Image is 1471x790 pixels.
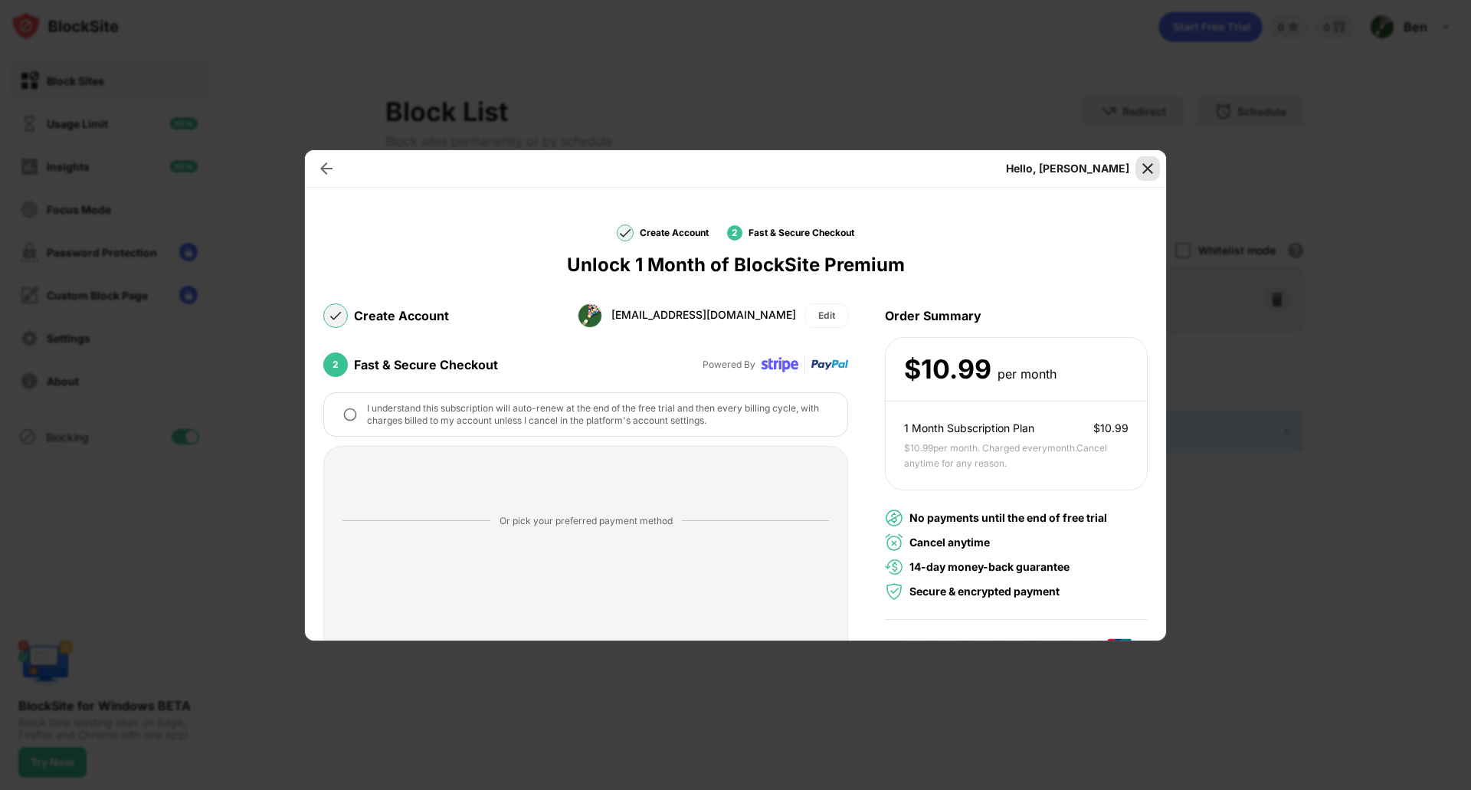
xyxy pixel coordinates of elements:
img: paypal-transparent.svg [811,346,848,383]
img: discover-card.svg [1037,638,1064,657]
div: Order Summary [885,294,1148,337]
div: Create Account [640,227,709,238]
img: no-payment.svg [885,509,903,527]
img: american-express-card.svg [969,638,997,657]
div: $ 10.99 per month. Charged every month . Cancel anytime for any reason. [904,441,1129,471]
img: master-card.svg [935,638,963,657]
div: I understand this subscription will auto-renew at the end of the free trial and then every billin... [367,402,829,427]
div: 2 [727,225,742,241]
img: ACg8ocJ0jWzRelKKZrcZ6PUxeZeOnI-jo6ZnL0jRN8FcM4P39iKy9p4=s96-c [578,303,602,328]
img: check-mark [619,228,631,238]
div: Or pick your preferred payment method [500,513,673,529]
img: diner-clabs-card.svg [1070,638,1098,657]
img: visa-card.svg [902,638,929,657]
div: Secure & encrypted payment [909,583,1060,600]
div: Powered By [703,357,755,372]
img: check-mark [329,311,342,320]
img: checkout-round-off.svg [342,407,358,422]
img: jcb-card.svg [1003,638,1030,657]
img: cancel-anytime-green.svg [885,533,903,552]
img: stripe-transparent.svg [762,346,798,383]
img: money-back.svg [885,558,903,576]
div: Create Account [354,308,449,323]
div: per month [998,363,1057,385]
div: $ 10.99 [904,354,991,385]
div: No payments until the end of free trial [909,510,1107,526]
div: Hello, [PERSON_NAME] [1006,162,1129,175]
iframe: PayPal [342,465,829,496]
div: Fast & Secure Checkout [354,357,498,372]
div: Edit [818,308,835,323]
div: $ 10.99 [1093,420,1129,437]
div: Cancel anytime [909,534,990,551]
div: 1 Month Subscription Plan [904,420,1034,437]
div: Unlock 1 Month of BlockSite Premium [567,254,905,276]
div: 2 [323,352,348,377]
img: union-pay-card.svg [1104,638,1132,657]
div: Fast & Secure Checkout [749,227,854,238]
div: [EMAIL_ADDRESS][DOMAIN_NAME] [611,306,796,323]
div: 14-day money-back guarantee [909,559,1070,575]
img: secured-payment-green.svg [885,582,903,601]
